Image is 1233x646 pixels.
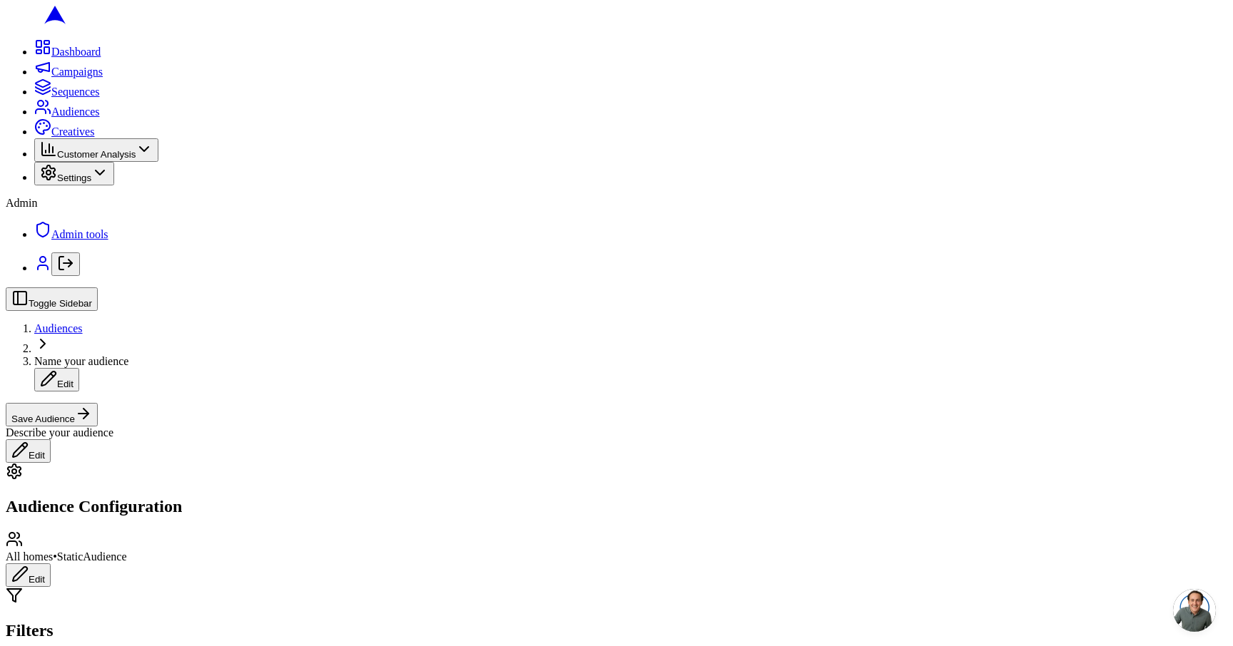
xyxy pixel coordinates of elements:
[57,173,91,183] span: Settings
[6,322,1227,391] nav: breadcrumb
[6,563,51,587] button: Edit
[34,46,101,58] a: Dashboard
[6,621,1227,640] h2: Filters
[51,46,101,58] span: Dashboard
[34,106,100,118] a: Audiences
[51,252,80,276] button: Log out
[51,66,103,78] span: Campaigns
[57,550,127,563] span: Static Audience
[29,298,92,309] span: Toggle Sidebar
[6,439,51,463] button: Edit
[57,379,73,389] span: Edit
[34,125,94,138] a: Creatives
[51,106,100,118] span: Audiences
[6,550,53,563] span: All homes
[6,197,1227,210] div: Admin
[53,550,57,563] span: •
[57,149,136,160] span: Customer Analysis
[34,355,128,367] span: Name your audience
[34,86,100,98] a: Sequences
[51,125,94,138] span: Creatives
[51,228,108,240] span: Admin tools
[29,450,45,461] span: Edit
[1173,589,1216,632] div: Open chat
[34,368,79,391] button: Edit
[34,66,103,78] a: Campaigns
[6,287,98,311] button: Toggle Sidebar
[34,138,158,162] button: Customer Analysis
[34,228,108,240] a: Admin tools
[34,322,83,334] a: Audiences
[6,403,98,426] button: Save Audience
[34,162,114,185] button: Settings
[6,426,113,439] span: Describe your audience
[51,86,100,98] span: Sequences
[6,497,1227,516] h2: Audience Configuration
